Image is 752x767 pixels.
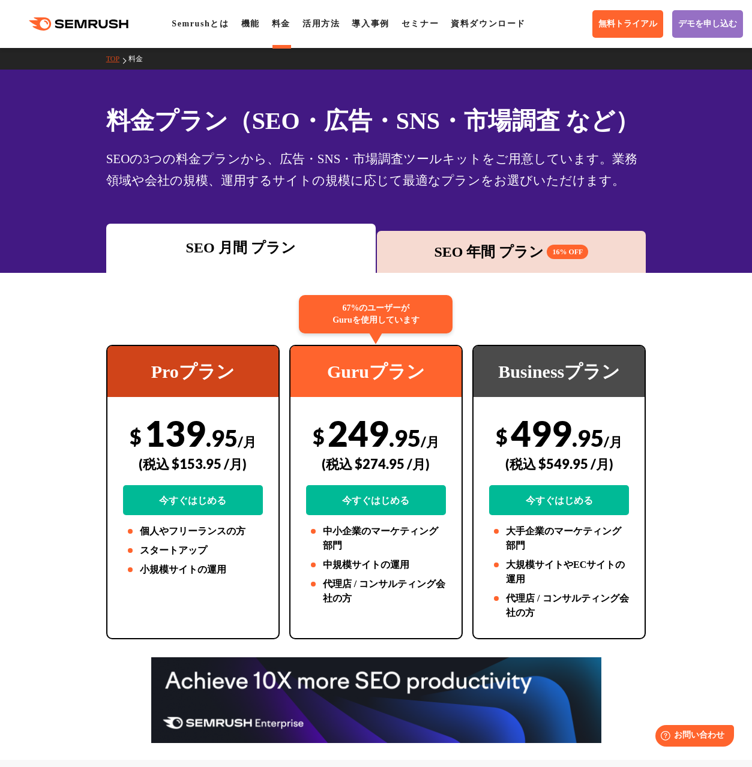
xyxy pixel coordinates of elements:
a: セミナー [402,19,439,28]
div: 67%のユーザーが Guruを使用しています [299,295,453,333]
a: 機能 [241,19,260,28]
span: $ [130,424,142,449]
div: (税込 $153.95 /月) [123,443,263,485]
li: 大手企業のマーケティング部門 [489,524,629,553]
a: 料金 [272,19,290,28]
a: 活用方法 [302,19,340,28]
div: SEO 月間 プラン [112,237,370,258]
div: 139 [123,412,263,515]
li: 代理店 / コンサルティング会社の方 [489,591,629,620]
div: Guruプラン [290,346,462,397]
h1: 料金プラン（SEO・広告・SNS・市場調査 など） [106,103,646,139]
span: .95 [572,424,604,452]
li: 代理店 / コンサルティング会社の方 [306,577,446,606]
div: SEO 年間 プラン [383,241,640,263]
div: Proプラン [107,346,278,397]
a: 無料トライアル [592,10,663,38]
span: /月 [604,434,622,450]
span: .95 [206,424,238,452]
a: デモを申し込む [672,10,743,38]
span: /月 [238,434,256,450]
li: スタートアップ [123,543,263,558]
span: デモを申し込む [678,19,737,29]
iframe: Help widget launcher [645,720,739,754]
li: 大規模サイトやECサイトの運用 [489,558,629,586]
a: TOP [106,55,128,63]
div: 249 [306,412,446,515]
span: .95 [389,424,421,452]
a: Semrushとは [172,19,229,28]
a: 今すぐはじめる [306,485,446,515]
a: 料金 [128,55,152,63]
a: 今すぐはじめる [123,485,263,515]
a: 資料ダウンロード [451,19,526,28]
a: 導入事例 [352,19,389,28]
li: 個人やフリーランスの方 [123,524,263,539]
a: 今すぐはじめる [489,485,629,515]
li: 中小企業のマーケティング部門 [306,524,446,553]
div: (税込 $274.95 /月) [306,443,446,485]
li: 小規模サイトの運用 [123,563,263,577]
div: (税込 $549.95 /月) [489,443,629,485]
span: 16% OFF [547,245,588,259]
div: SEOの3つの料金プランから、広告・SNS・市場調査ツールキットをご用意しています。業務領域や会社の規模、運用するサイトの規模に応じて最適なプランをお選びいただけます。 [106,148,646,191]
div: 499 [489,412,629,515]
span: 無料トライアル [598,19,657,29]
span: /月 [421,434,439,450]
span: $ [496,424,508,449]
span: $ [313,424,325,449]
div: Businessプラン [474,346,645,397]
li: 中規模サイトの運用 [306,558,446,572]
